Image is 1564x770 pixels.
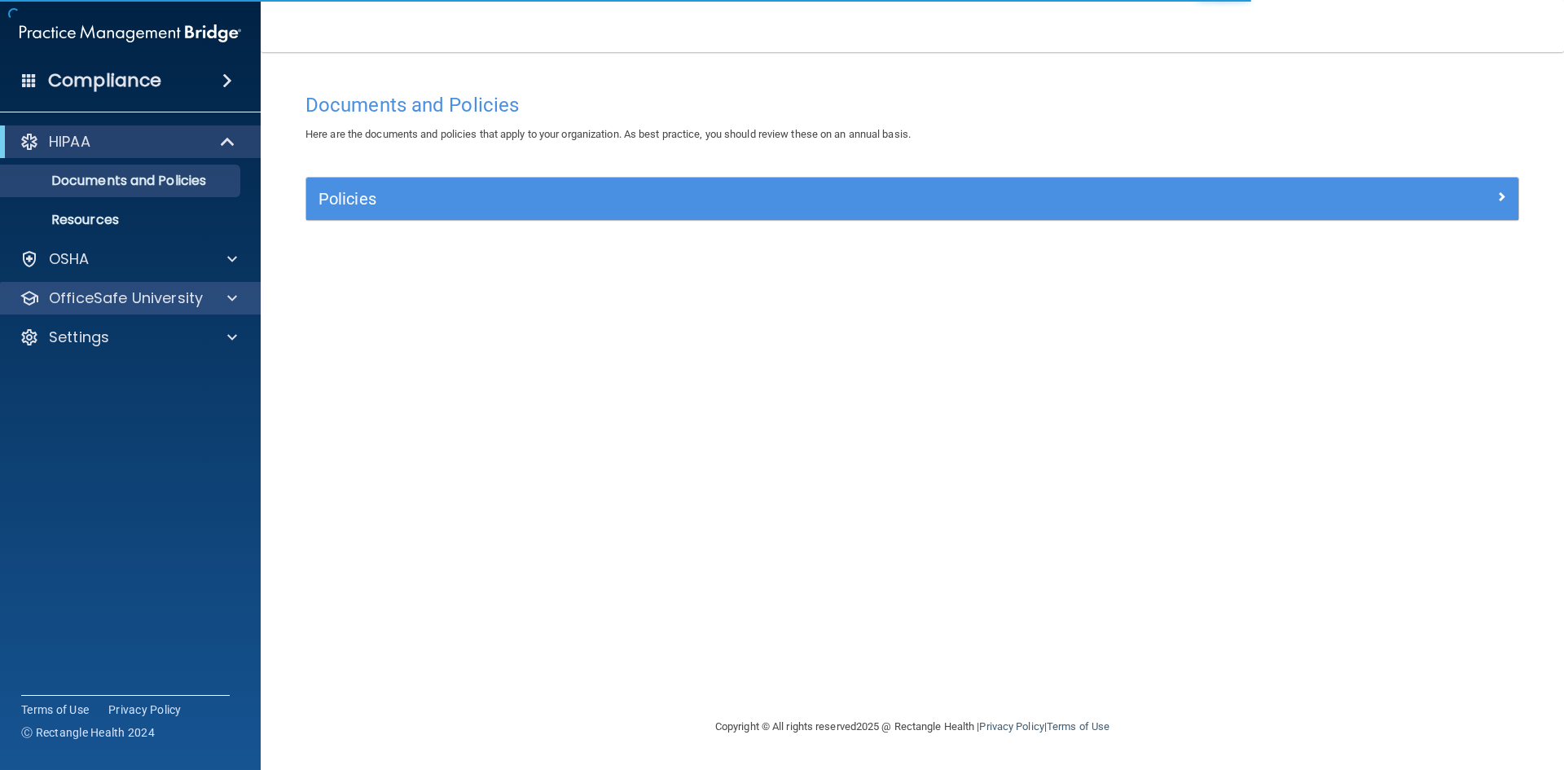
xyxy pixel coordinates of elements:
[20,249,237,269] a: OSHA
[49,328,109,347] p: Settings
[49,288,203,308] p: OfficeSafe University
[49,132,90,152] p: HIPAA
[48,69,161,92] h4: Compliance
[21,702,89,718] a: Terms of Use
[11,212,233,228] p: Resources
[20,288,237,308] a: OfficeSafe University
[979,720,1043,733] a: Privacy Policy
[20,17,241,50] img: PMB logo
[21,724,155,741] span: Ⓒ Rectangle Health 2024
[319,186,1506,212] a: Policies
[1047,720,1109,733] a: Terms of Use
[615,701,1210,753] div: Copyright © All rights reserved 2025 @ Rectangle Health | |
[20,132,236,152] a: HIPAA
[319,190,1203,208] h5: Policies
[305,128,911,140] span: Here are the documents and policies that apply to your organization. As best practice, you should...
[108,702,182,718] a: Privacy Policy
[49,249,90,269] p: OSHA
[20,328,237,347] a: Settings
[11,173,233,189] p: Documents and Policies
[305,95,1519,116] h4: Documents and Policies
